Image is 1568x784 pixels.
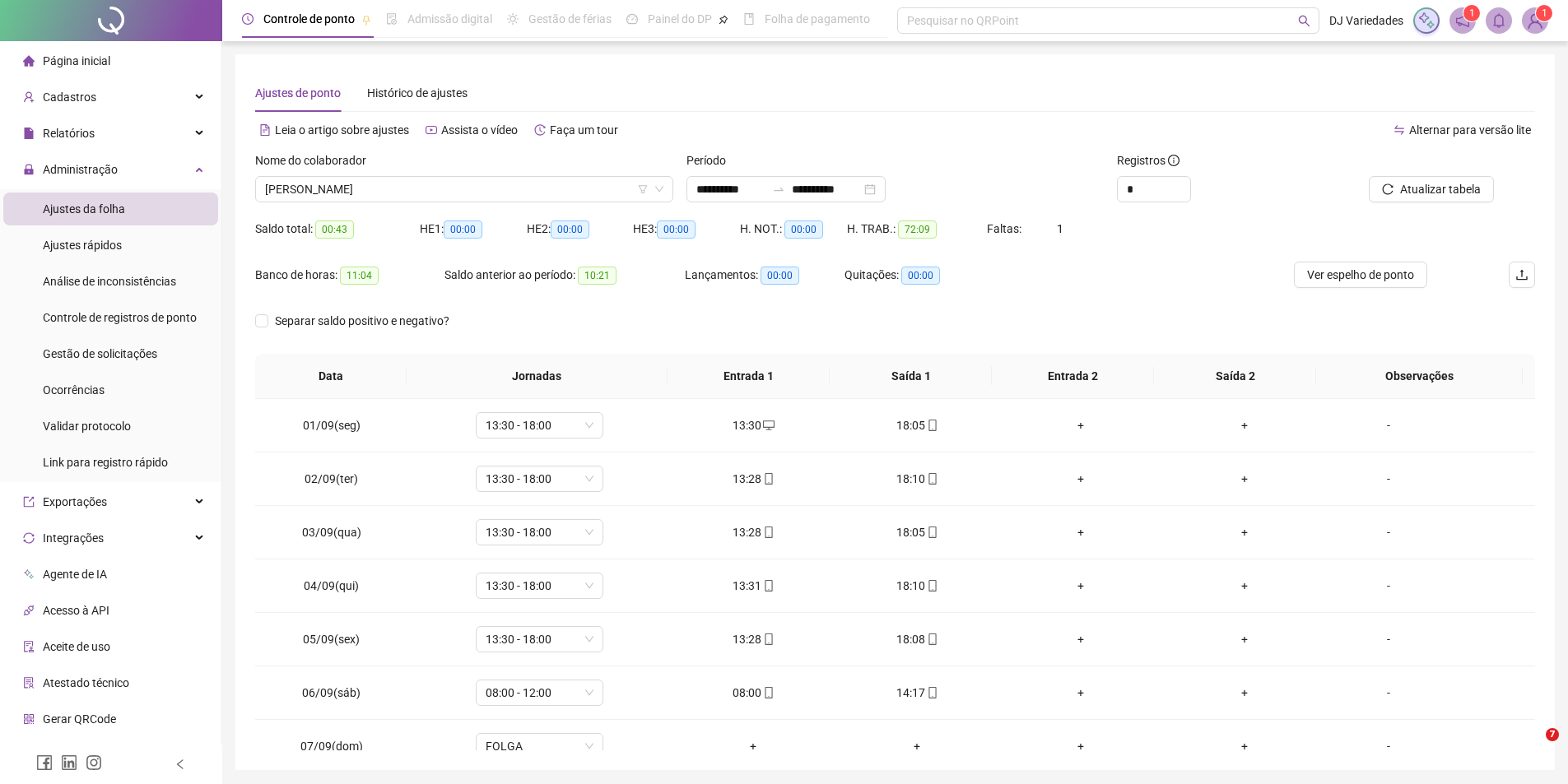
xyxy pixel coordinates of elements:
[685,684,822,702] div: 08:00
[1463,5,1480,21] sup: 1
[925,527,938,538] span: mobile
[1340,470,1437,488] div: -
[1417,12,1435,30] img: sparkle-icon.fc2bf0ac1784a2077858766a79e2daf3.svg
[685,470,822,488] div: 13:28
[268,312,456,330] span: Separar saldo positivo e negativo?
[265,177,663,202] span: LUANA ROHLING
[23,128,35,139] span: file
[1012,470,1150,488] div: +
[1057,222,1063,235] span: 1
[1012,684,1150,702] div: +
[925,633,938,645] span: mobile
[925,473,938,485] span: mobile
[36,754,53,771] span: facebook
[1176,523,1314,541] div: +
[315,220,354,239] span: 00:43
[719,15,728,25] span: pushpin
[901,267,940,285] span: 00:00
[668,354,830,399] th: Entrada 1
[367,86,468,100] span: Histórico de ajustes
[486,627,593,652] span: 13:30 - 18:00
[1340,523,1437,541] div: -
[43,163,118,176] span: Administração
[686,151,737,169] label: Período
[1298,15,1310,27] span: search
[740,220,847,239] div: H. NOT.:
[925,580,938,591] span: mobile
[551,220,589,239] span: 00:00
[1012,523,1150,541] div: +
[43,420,131,433] span: Validar protocolo
[340,267,379,285] span: 11:04
[486,520,593,545] span: 13:30 - 18:00
[263,12,355,26] span: Controle de ponto
[761,473,775,485] span: mobile
[43,712,116,726] span: Gerar QRCode
[1176,630,1314,648] div: +
[1168,155,1179,166] span: info-circle
[426,124,437,136] span: youtube
[527,220,634,239] div: HE 2:
[761,420,775,431] span: desktop
[303,419,361,432] span: 01/09(seg)
[444,266,685,285] div: Saldo anterior ao período:
[654,184,664,194] span: down
[23,91,35,103] span: user-add
[1369,176,1494,202] button: Atualizar tabela
[830,354,992,399] th: Saída 1
[1340,416,1437,434] div: -
[1176,577,1314,595] div: +
[1512,728,1552,768] iframe: Intercom live chat
[23,713,35,725] span: qrcode
[43,90,96,104] span: Cadastros
[43,531,104,545] span: Integrações
[849,684,986,702] div: 14:17
[486,680,593,705] span: 08:00 - 12:00
[486,413,593,438] span: 13:30 - 18:00
[849,523,986,541] div: 18:05
[174,758,186,770] span: left
[43,239,122,252] span: Ajustes rápidos
[1012,577,1150,595] div: +
[255,220,420,239] div: Saldo total:
[849,737,986,755] div: +
[43,456,168,469] span: Link para registro rápido
[407,354,668,399] th: Jornadas
[1523,8,1547,33] img: 88163
[242,13,254,25] span: clock-circle
[761,267,799,285] span: 00:00
[849,630,986,648] div: 18:08
[626,13,638,25] span: dashboard
[43,127,95,140] span: Relatórios
[648,12,712,26] span: Painel do DP
[486,734,593,758] span: FOLGA
[361,15,371,25] span: pushpin
[633,220,740,239] div: HE 3:
[844,266,1004,285] div: Quitações:
[486,466,593,491] span: 13:30 - 18:00
[685,737,822,755] div: +
[43,383,105,397] span: Ocorrências
[1117,151,1179,169] span: Registros
[1536,5,1552,21] sup: Atualize o seu contato no menu Meus Dados
[444,220,482,239] span: 00:00
[685,630,822,648] div: 13:28
[1382,183,1394,195] span: reload
[1340,684,1437,702] div: -
[304,579,359,592] span: 04/09(qui)
[761,633,775,645] span: mobile
[43,568,107,581] span: Agente de IA
[486,573,593,598] span: 13:30 - 18:00
[43,495,107,508] span: Exportações
[685,416,822,434] div: 13:30
[1176,470,1314,488] div: +
[43,275,176,288] span: Análise de inconsistências
[772,183,785,196] span: swap-right
[43,347,157,360] span: Gestão de solicitações
[1491,13,1506,28] span: bell
[23,641,35,652] span: audit
[578,267,616,285] span: 10:21
[386,13,398,25] span: file-done
[23,677,35,689] span: solution
[987,222,1024,235] span: Faltas:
